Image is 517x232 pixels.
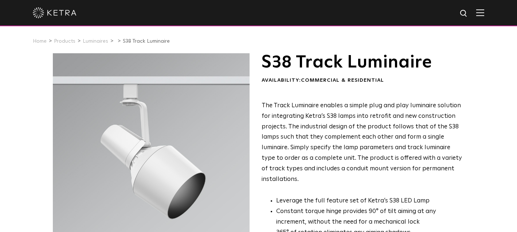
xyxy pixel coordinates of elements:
[54,39,75,44] a: Products
[301,78,384,83] span: Commercial & Residential
[459,9,469,18] img: search icon
[262,103,462,182] span: The Track Luminaire enables a simple plug and play luminaire solution for integrating Ketra’s S38...
[276,206,462,228] li: Constant torque hinge provides 90° of tilt aiming at any increment, without the need for a mechan...
[276,196,462,206] li: Leverage the full feature set of Ketra’s S38 LED Lamp
[83,39,108,44] a: Luminaires
[476,9,484,16] img: Hamburger%20Nav.svg
[33,7,77,18] img: ketra-logo-2019-white
[262,53,462,71] h1: S38 Track Luminaire
[33,39,47,44] a: Home
[123,39,170,44] a: S38 Track Luminaire
[262,77,462,84] div: Availability:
